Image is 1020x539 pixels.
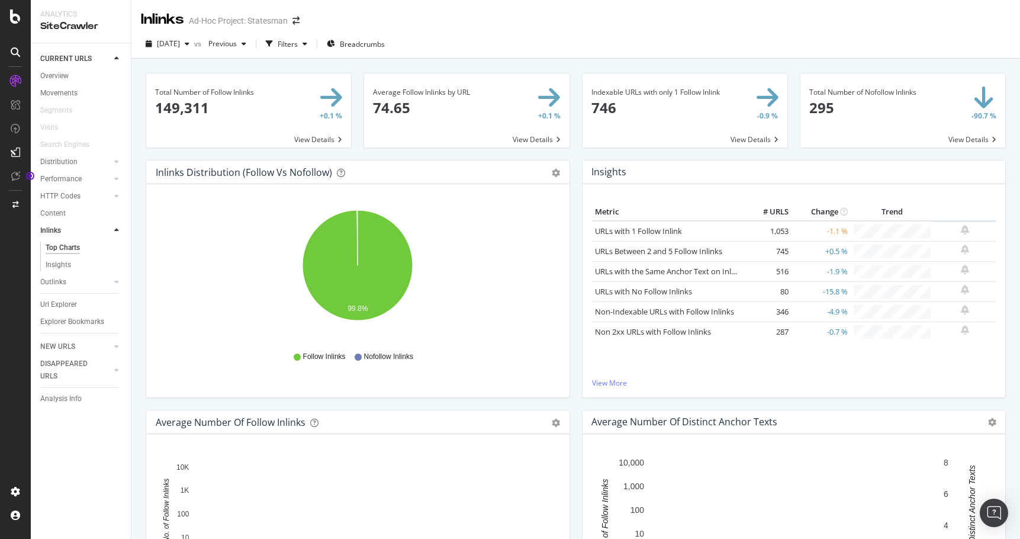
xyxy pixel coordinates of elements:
[744,281,791,301] td: 80
[157,38,180,49] span: 2025 Aug. 11th
[40,299,123,311] a: Url Explorer
[40,70,123,82] a: Overview
[46,242,80,254] div: Top Charts
[40,70,69,82] div: Overview
[552,419,560,427] div: gear
[364,352,413,362] span: Nofollow Inlinks
[851,203,934,221] th: Trend
[40,173,82,185] div: Performance
[181,487,189,495] text: 1K
[141,34,194,53] button: [DATE]
[40,9,121,20] div: Analytics
[791,281,851,301] td: -15.8 %
[156,166,332,178] div: Inlinks Distribution (Follow vs Nofollow)
[595,266,745,277] a: URLs with the Same Anchor Text on Inlinks
[980,499,1008,527] div: Open Intercom Messenger
[595,286,692,297] a: URLs with No Follow Inlinks
[961,265,969,274] div: bell-plus
[961,325,969,335] div: bell-plus
[961,245,969,254] div: bell-plus
[292,17,300,25] div: arrow-right-arrow-left
[278,39,298,49] div: Filters
[177,510,189,518] text: 100
[40,276,111,288] a: Outlinks
[595,226,682,236] a: URLs with 1 Follow Inlink
[744,322,791,342] td: 287
[40,207,123,220] a: Content
[40,156,78,168] div: Distribution
[40,190,81,203] div: HTTP Codes
[40,139,89,151] div: Search Engines
[944,489,948,499] text: 6
[988,418,996,426] i: Options
[592,203,744,221] th: Metric
[40,316,123,328] a: Explorer Bookmarks
[791,221,851,242] td: -1.1 %
[156,203,560,341] svg: A chart.
[791,203,851,221] th: Change
[592,378,996,388] a: View More
[619,458,644,468] text: 10,000
[189,15,288,27] div: Ad-Hoc Project: Statesman
[552,169,560,177] div: gear
[40,299,77,311] div: Url Explorer
[141,9,184,30] div: Inlinks
[40,121,58,134] div: Visits
[40,276,66,288] div: Outlinks
[744,203,791,221] th: # URLS
[347,305,368,313] text: 99.8%
[40,87,78,100] div: Movements
[623,482,643,491] text: 1,000
[156,416,305,428] div: Average Number of Follow Inlinks
[40,53,92,65] div: CURRENT URLS
[591,414,777,430] h4: Average Number of Distinct Anchor Texts
[40,121,70,134] a: Visits
[961,305,969,315] div: bell-plus
[46,259,71,271] div: Insights
[744,241,791,261] td: 745
[204,38,237,49] span: Previous
[595,246,722,256] a: URLs Between 2 and 5 Follow Inlinks
[744,261,791,281] td: 516
[322,34,390,53] button: Breadcrumbs
[944,458,948,468] text: 8
[635,529,644,538] text: 10
[40,393,123,405] a: Analysis Info
[591,164,626,180] h4: Insights
[40,190,111,203] a: HTTP Codes
[40,104,84,117] a: Segments
[40,358,111,383] a: DISAPPEARED URLS
[40,224,111,237] a: Inlinks
[40,87,123,100] a: Movements
[303,352,346,362] span: Follow Inlinks
[744,301,791,322] td: 346
[40,224,61,237] div: Inlinks
[40,173,111,185] a: Performance
[791,322,851,342] td: -0.7 %
[961,225,969,235] div: bell-plus
[40,393,82,405] div: Analysis Info
[340,39,385,49] span: Breadcrumbs
[25,171,36,181] div: Tooltip anchor
[595,326,711,337] a: Non 2xx URLs with Follow Inlinks
[630,505,644,515] text: 100
[961,285,969,294] div: bell-plus
[40,341,111,353] a: NEW URLS
[40,358,100,383] div: DISAPPEARED URLS
[944,521,948,530] text: 4
[261,34,312,53] button: Filters
[791,241,851,261] td: +0.5 %
[40,316,104,328] div: Explorer Bookmarks
[40,20,121,33] div: SiteCrawler
[46,242,123,254] a: Top Charts
[40,156,111,168] a: Distribution
[204,34,251,53] button: Previous
[176,463,189,471] text: 10K
[40,341,75,353] div: NEW URLS
[791,301,851,322] td: -4.9 %
[40,207,66,220] div: Content
[40,139,101,151] a: Search Engines
[595,306,734,317] a: Non-Indexable URLs with Follow Inlinks
[744,221,791,242] td: 1,053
